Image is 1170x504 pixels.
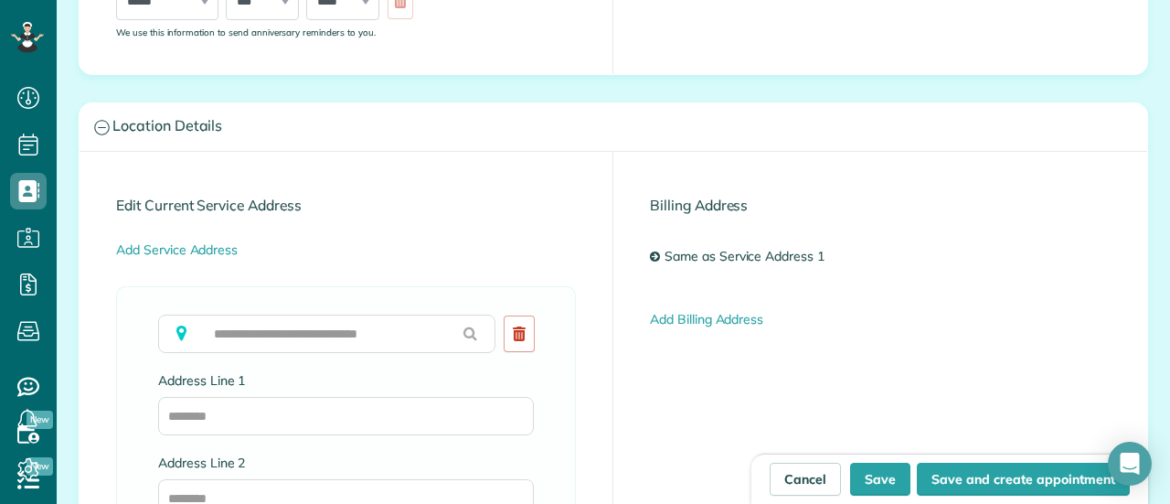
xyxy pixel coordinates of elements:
[116,27,376,38] sub: We use this information to send anniversary reminders to you.
[80,103,1147,150] a: Location Details
[158,371,534,390] label: Address Line 1
[158,454,534,472] label: Address Line 2
[770,463,841,496] a: Cancel
[660,241,838,273] a: Same as Service Address 1
[917,463,1130,496] button: Save and create appointment
[116,241,238,258] a: Add Service Address
[1108,442,1152,486] div: Open Intercom Messenger
[650,311,763,327] a: Add Billing Address
[650,198,1111,213] h4: Billing Address
[116,198,576,213] h4: Edit Current Service Address
[850,463,910,496] button: Save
